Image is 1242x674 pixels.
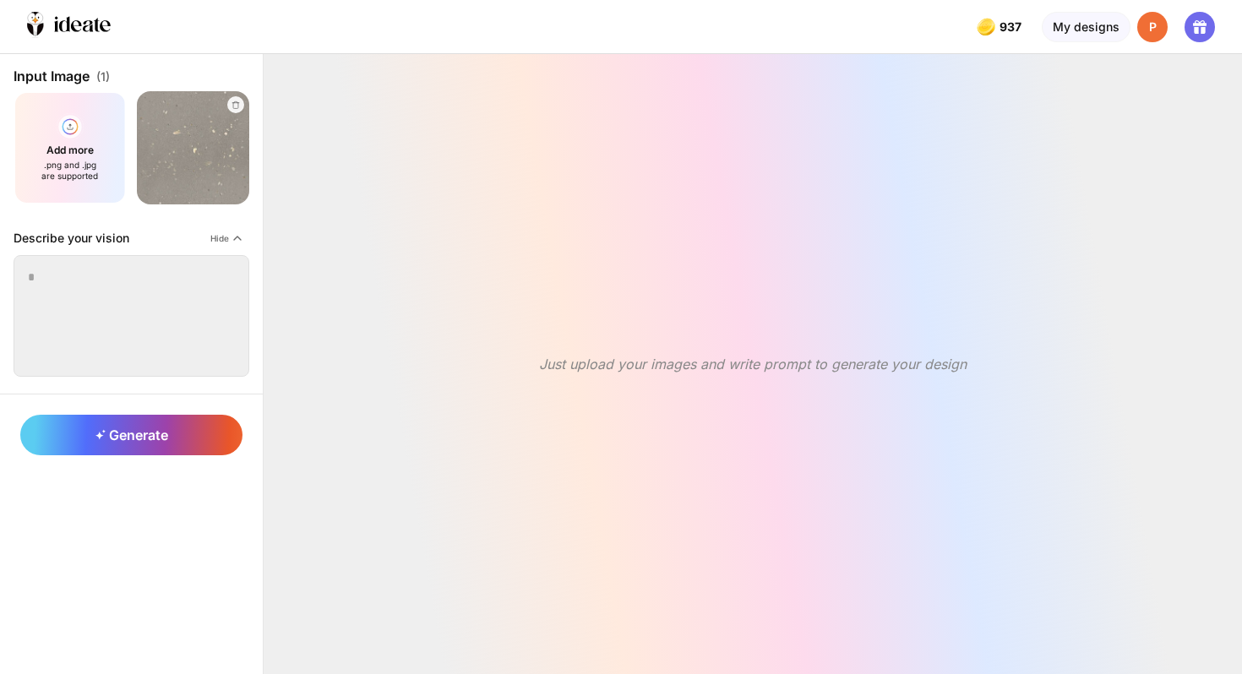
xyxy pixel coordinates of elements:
[95,427,168,443] span: Generate
[1000,20,1025,34] span: 937
[14,68,249,84] div: Input Image
[1137,12,1168,42] div: P
[1042,12,1130,42] div: My designs
[210,233,229,243] span: Hide
[539,356,967,372] div: Just upload your images and write prompt to generate your design
[96,69,110,84] span: (1)
[14,231,129,245] div: Describe your vision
